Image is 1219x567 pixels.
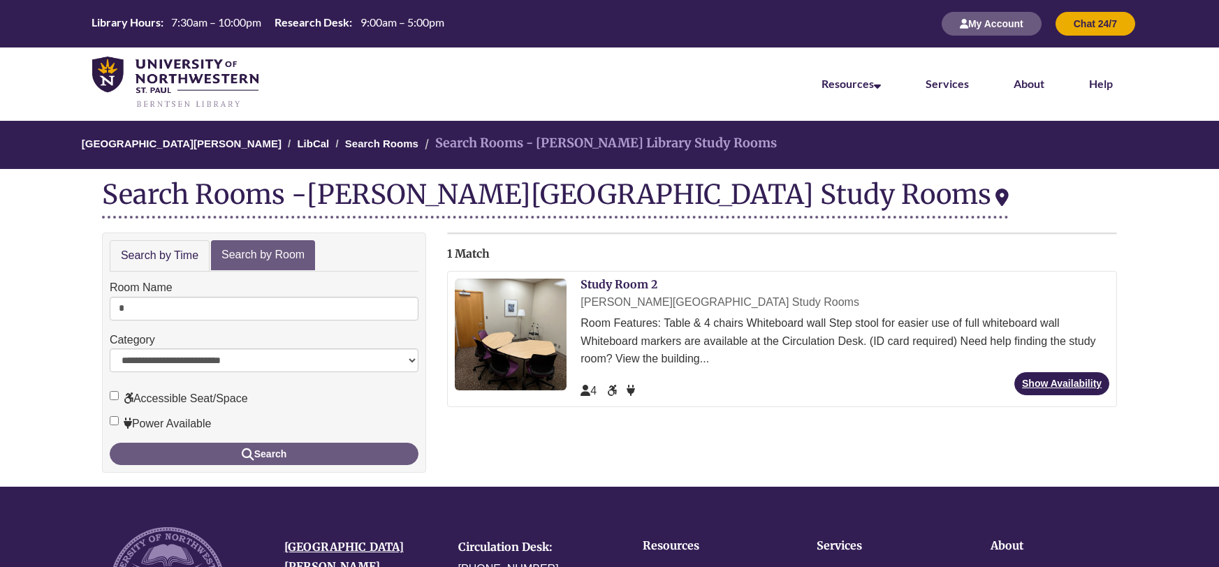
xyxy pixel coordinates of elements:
button: Chat 24/7 [1056,12,1135,36]
a: My Account [942,17,1042,29]
a: [GEOGRAPHIC_DATA][PERSON_NAME] [82,138,282,149]
label: Power Available [110,415,212,433]
div: [PERSON_NAME][GEOGRAPHIC_DATA] Study Rooms [307,177,1009,211]
span: 9:00am – 5:00pm [360,15,444,29]
a: LibCal [297,138,329,149]
img: Study Room 2 [455,279,567,390]
th: Library Hours: [86,15,166,30]
a: Search by Room [211,240,315,270]
a: Chat 24/7 [1056,17,1135,29]
h4: Resources [643,540,773,552]
a: Help [1089,77,1113,90]
a: Hours Today [86,15,449,33]
button: My Account [942,12,1042,36]
table: Hours Today [86,15,449,31]
span: Power Available [627,385,635,397]
label: Category [110,331,155,349]
img: UNWSP Library Logo [92,57,258,109]
h2: 1 Match [447,248,1117,260]
span: Accessible Seat/Space [607,385,620,397]
h4: Services [817,540,947,552]
a: Study Room 2 [581,277,657,291]
a: About [1014,77,1044,90]
nav: Breadcrumb [102,121,1117,169]
input: Power Available [110,416,119,425]
input: Accessible Seat/Space [110,391,119,400]
label: Room Name [110,279,173,297]
div: Room Features: Table & 4 chairs Whiteboard wall Step stool for easier use of full whiteboard wall... [581,314,1109,368]
h4: Circulation Desk: [458,541,611,554]
th: Research Desk: [269,15,354,30]
a: Show Availability [1014,372,1109,395]
label: Accessible Seat/Space [110,390,248,408]
h4: About [991,540,1121,552]
div: Search Rooms - [102,179,1009,219]
span: 7:30am – 10:00pm [171,15,261,29]
button: Search [110,443,418,465]
a: Search by Time [110,240,210,272]
span: The capacity of this space [581,385,597,397]
a: Search Rooms [345,138,418,149]
a: Resources [822,77,881,90]
a: [GEOGRAPHIC_DATA] [284,540,404,554]
div: [PERSON_NAME][GEOGRAPHIC_DATA] Study Rooms [581,293,1109,311]
li: Search Rooms - [PERSON_NAME] Library Study Rooms [421,133,777,154]
a: Services [926,77,969,90]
